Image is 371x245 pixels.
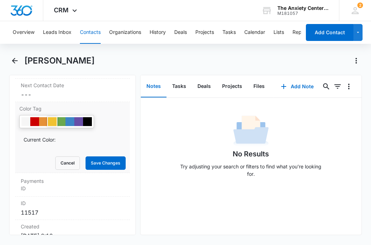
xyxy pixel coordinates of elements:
[270,76,293,97] button: Lists
[177,163,325,178] p: Try adjusting your search or filters to find what you’re looking for.
[332,81,343,92] button: Filters
[24,136,56,143] p: Current Color:
[80,21,101,44] button: Contacts
[15,220,130,243] div: Created[DATE] 9:18am
[192,76,216,97] button: Deals
[21,117,30,126] div: #F6F6F6
[274,78,321,95] button: Add Note
[306,24,353,41] button: Add Contact
[351,55,362,66] button: Actions
[55,156,80,170] button: Cancel
[357,2,363,8] div: notifications count
[21,177,49,192] dt: Payments ID
[54,6,69,14] span: CRM
[21,232,124,240] dd: [DATE] 9:18am
[86,156,126,170] button: Save Changes
[248,76,270,97] button: Files
[357,2,363,8] span: 2
[174,21,187,44] button: Deals
[9,55,20,66] button: Back
[277,5,329,11] div: account name
[273,21,284,44] button: Lists
[30,117,39,126] div: #CC0000
[109,21,141,44] button: Organizations
[57,117,65,126] div: #6aa84f
[216,76,248,97] button: Projects
[15,79,130,102] div: Next Contact Date---
[233,113,269,149] img: No Data
[244,21,265,44] button: Calendar
[43,21,71,44] button: Leads Inbox
[39,117,48,126] div: #e69138
[21,208,124,217] dd: 11517
[15,197,130,220] div: ID11517
[293,21,310,44] button: Reports
[83,117,92,126] div: #000000
[21,223,124,230] dt: Created
[15,173,130,197] div: Payments ID
[321,81,332,92] button: Search...
[24,55,95,66] h1: [PERSON_NAME]
[166,76,192,97] button: Tasks
[21,90,124,99] dd: ---
[21,199,124,207] dt: ID
[277,11,329,16] div: account id
[141,76,166,97] button: Notes
[13,21,34,44] button: Overview
[19,105,126,112] label: Color Tag
[150,21,166,44] button: History
[343,81,354,92] button: Overflow Menu
[195,21,214,44] button: Projects
[48,117,57,126] div: #f1c232
[74,117,83,126] div: #674ea7
[222,21,236,44] button: Tasks
[21,82,124,89] label: Next Contact Date
[65,117,74,126] div: #3d85c6
[233,149,269,159] h1: No Results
